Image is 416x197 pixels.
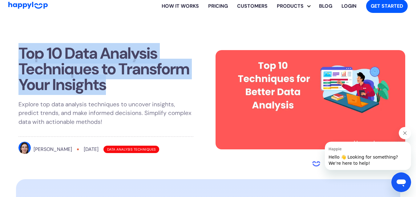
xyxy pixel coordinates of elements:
h1: Top 10 Data Analysis Techniques to Transform Your Insights [18,45,193,93]
img: HappyLoop Logo [8,2,48,9]
div: [DATE] [84,146,99,153]
div: Happie says "Hello 👋 Looking for something? We’re here to help!". Open messaging window to contin... [310,127,411,170]
iframe: Close message from Happie [399,127,411,139]
div: Data Analysis Techniques [103,146,159,153]
iframe: Message from Happie [325,142,411,170]
iframe: no content [310,158,322,170]
a: Go to Home Page [8,2,48,10]
div: PRODUCTS [272,2,308,10]
div: [PERSON_NAME] [34,146,72,153]
iframe: Button to launch messaging window [391,172,411,192]
p: Explore top data analysis techniques to uncover insights, predict trends, and make informed decis... [18,100,193,127]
